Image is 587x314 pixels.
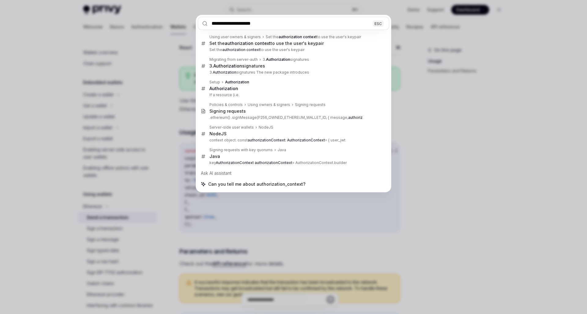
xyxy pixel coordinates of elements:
p: 3. signatures The new package introduces [209,70,376,75]
div: Migrating from server-auth [209,57,258,62]
div: Java [209,154,220,159]
p: .ethereum() .signMessage(P256_OWNED_ETHEREUM_WALLET_ID, { message, [209,115,376,120]
b: authorization context [279,35,317,39]
div: 3. signatures [209,63,265,69]
b: Authorization [225,80,249,84]
div: Signing requests with key quorums [209,148,273,152]
div: Server-side user wallets [209,125,254,130]
div: 3. signatures [263,57,309,62]
div: NodeJS [209,131,227,137]
div: NodeJS [259,125,273,130]
div: Using user owners & signers [209,35,261,39]
div: Policies & controls [209,102,243,107]
b: authorization context [222,47,260,52]
div: ESC [373,20,384,27]
div: Java [278,148,286,152]
b: AuthorizationContext authorizationContext [216,160,292,165]
div: Setup [209,80,220,85]
div: Set the to use the user's keypair [209,41,324,46]
div: Signing requests [295,102,326,107]
div: Using owners & signers [248,102,290,107]
p: Set the to use the user's keypair [209,47,376,52]
div: Ask AI assistant [198,168,389,179]
p: key = AuthorizationContext.builder [209,160,376,165]
b: authoriz [348,115,363,120]
p: If a resource (i.e. [209,93,376,97]
b: Authorization [266,57,290,62]
b: Authorization [213,70,236,75]
div: Set the to use the user's keypair [266,35,361,39]
span: Can you tell me about authorization_context? [208,181,305,187]
b: authorization context [225,41,271,46]
b: authorizationContext: AuthorizationContext [248,138,325,142]
b: Authorization [213,63,242,68]
p: context object. const = { user_jwt [209,138,376,143]
div: Signing requests [209,108,246,114]
b: Authorization [209,86,238,91]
